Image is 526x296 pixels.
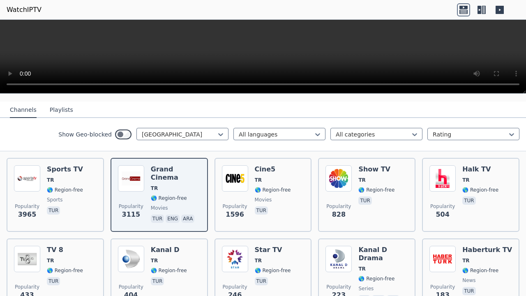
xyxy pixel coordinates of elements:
img: Cine5 [222,165,248,192]
span: sports [47,197,62,203]
img: Star TV [222,246,248,272]
label: Show Geo-blocked [58,130,112,139]
p: tur [358,197,371,205]
img: Show TV [325,165,352,192]
span: Popularity [430,203,455,210]
span: Popularity [223,203,247,210]
span: TR [47,177,54,183]
h6: Cine5 [255,165,291,173]
span: movies [151,205,168,211]
span: Popularity [119,284,143,290]
a: WatchIPTV [7,5,42,15]
h6: Star TV [255,246,291,254]
span: 504 [436,210,449,220]
span: Popularity [15,203,39,210]
span: TR [255,257,262,264]
h6: Show TV [358,165,394,173]
span: 🌎 Region-free [462,267,498,274]
span: 1596 [226,210,244,220]
span: 🌎 Region-free [47,187,83,193]
span: TR [462,257,469,264]
span: TR [47,257,54,264]
p: tur [47,206,60,215]
p: tur [151,215,164,223]
span: 3965 [18,210,37,220]
span: TR [462,177,469,183]
p: tur [462,287,475,295]
span: 828 [332,210,346,220]
p: tur [462,197,475,205]
img: Kanal D Drama [325,246,352,272]
span: 🌎 Region-free [255,187,291,193]
p: tur [255,206,268,215]
span: TR [151,257,158,264]
span: TR [151,185,158,192]
span: 🌎 Region-free [151,267,187,274]
span: 🌎 Region-free [358,187,394,193]
img: Halk TV [429,165,456,192]
span: Popularity [326,203,351,210]
span: TR [255,177,262,183]
p: ara [181,215,194,223]
button: Channels [10,102,37,118]
img: Grand Cinema [118,165,144,192]
img: Kanal D [118,246,144,272]
h6: Haberturk TV [462,246,512,254]
span: TR [358,266,365,272]
img: Haberturk TV [429,246,456,272]
p: tur [151,277,164,285]
p: eng [166,215,180,223]
h6: Halk TV [462,165,498,173]
span: news [462,277,475,284]
span: TR [358,177,365,183]
h6: Sports TV [47,165,83,173]
h6: Kanal D [151,246,187,254]
img: TV 8 [14,246,40,272]
span: 3115 [122,210,141,220]
h6: Grand Cinema [151,165,201,182]
span: 🌎 Region-free [462,187,498,193]
span: Popularity [430,284,455,290]
span: Popularity [15,284,39,290]
span: Popularity [223,284,247,290]
span: Popularity [326,284,351,290]
span: Popularity [119,203,143,210]
h6: Kanal D Drama [358,246,408,262]
h6: TV 8 [47,246,83,254]
span: series [358,285,374,292]
img: Sports TV [14,165,40,192]
span: 🌎 Region-free [151,195,187,201]
span: 🌎 Region-free [255,267,291,274]
span: 🌎 Region-free [47,267,83,274]
span: 🌎 Region-free [358,275,394,282]
button: Playlists [50,102,73,118]
p: tur [255,277,268,285]
span: movies [255,197,272,203]
p: tur [47,277,60,285]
